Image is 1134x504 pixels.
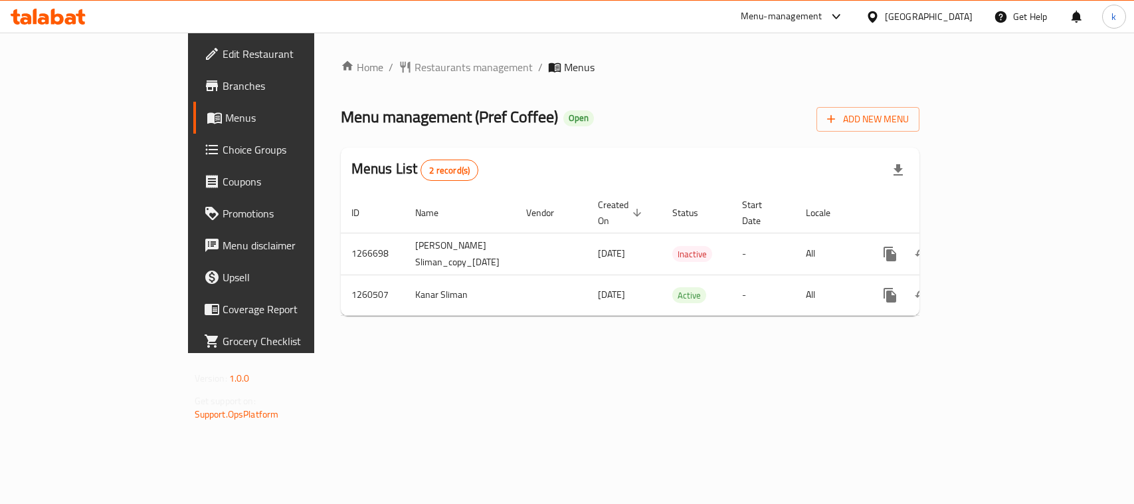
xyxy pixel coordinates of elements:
[405,233,516,275] td: [PERSON_NAME] Sliman_copy_[DATE]
[223,205,367,221] span: Promotions
[223,333,367,349] span: Grocery Checklist
[672,246,712,262] div: Inactive
[405,275,516,315] td: Kanar Sliman
[193,293,377,325] a: Coverage Report
[223,78,367,94] span: Branches
[864,193,1012,233] th: Actions
[672,205,715,221] span: Status
[672,287,706,303] div: Active
[229,370,250,387] span: 1.0.0
[399,59,533,75] a: Restaurants management
[906,238,938,270] button: Change Status
[1111,9,1116,24] span: k
[827,111,909,128] span: Add New Menu
[341,193,1012,316] table: enhanced table
[193,166,377,197] a: Coupons
[795,233,864,275] td: All
[195,392,256,410] span: Get support on:
[885,9,973,24] div: [GEOGRAPHIC_DATA]
[195,406,279,423] a: Support.OpsPlatform
[563,112,594,124] span: Open
[223,174,367,189] span: Coupons
[225,110,367,126] span: Menus
[795,275,864,315] td: All
[882,154,914,186] div: Export file
[538,59,543,75] li: /
[598,286,625,303] span: [DATE]
[193,229,377,261] a: Menu disclaimer
[223,237,367,253] span: Menu disclaimer
[564,59,595,75] span: Menus
[598,245,625,262] span: [DATE]
[341,59,920,75] nav: breadcrumb
[195,370,227,387] span: Version:
[731,233,795,275] td: -
[806,205,848,221] span: Locale
[415,205,456,221] span: Name
[389,59,393,75] li: /
[223,46,367,62] span: Edit Restaurant
[223,301,367,317] span: Coverage Report
[193,38,377,70] a: Edit Restaurant
[421,160,478,181] div: Total records count
[672,288,706,303] span: Active
[193,261,377,293] a: Upsell
[598,197,646,229] span: Created On
[193,70,377,102] a: Branches
[526,205,571,221] span: Vendor
[351,159,478,181] h2: Menus List
[415,59,533,75] span: Restaurants management
[816,107,919,132] button: Add New Menu
[223,269,367,285] span: Upsell
[731,275,795,315] td: -
[421,164,478,177] span: 2 record(s)
[742,197,779,229] span: Start Date
[741,9,822,25] div: Menu-management
[193,325,377,357] a: Grocery Checklist
[341,102,558,132] span: Menu management ( Pref Coffee )
[223,142,367,158] span: Choice Groups
[874,279,906,311] button: more
[672,247,712,262] span: Inactive
[193,134,377,166] a: Choice Groups
[193,102,377,134] a: Menus
[193,197,377,229] a: Promotions
[563,110,594,126] div: Open
[351,205,377,221] span: ID
[874,238,906,270] button: more
[906,279,938,311] button: Change Status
